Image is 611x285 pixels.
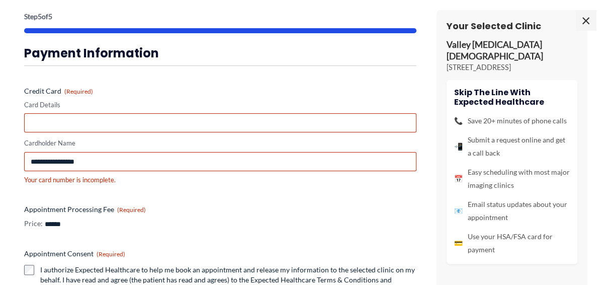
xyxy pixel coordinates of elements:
[24,249,125,259] legend: Appointment Consent
[31,119,410,127] iframe: Secure card payment input frame
[24,13,416,20] p: Step of
[454,133,570,160] li: Submit a request online and get a call back
[447,20,577,32] h3: Your Selected Clinic
[454,166,570,192] li: Easy scheduling with most major imaging clinics
[454,172,463,185] span: 📅
[97,250,125,258] span: (Required)
[24,86,416,96] label: Credit Card
[454,140,463,153] span: 📲
[24,100,416,110] label: Card Details
[447,39,577,62] p: Valley [MEDICAL_DATA] [DEMOGRAPHIC_DATA]
[24,204,416,215] label: Appointment Processing Fee
[64,88,93,95] span: (Required)
[24,219,43,229] label: Price:
[38,12,42,21] span: 5
[454,237,463,250] span: 💳
[24,175,416,185] div: Your card number is incomplete.
[454,230,570,256] li: Use your HSA/FSA card for payment
[454,114,570,127] li: Save 20+ minutes of phone calls
[24,138,416,148] label: Cardholder Name
[454,88,570,107] h4: Skip the line with Expected Healthcare
[44,220,116,229] input: Appointment Processing Fee Price
[454,198,570,224] li: Email status updates about your appointment
[454,114,463,127] span: 📞
[576,10,596,30] span: ×
[24,45,416,61] h3: Payment Information
[117,206,146,213] span: (Required)
[454,204,463,218] span: 📧
[447,62,577,73] p: [STREET_ADDRESS]
[48,12,52,21] span: 5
